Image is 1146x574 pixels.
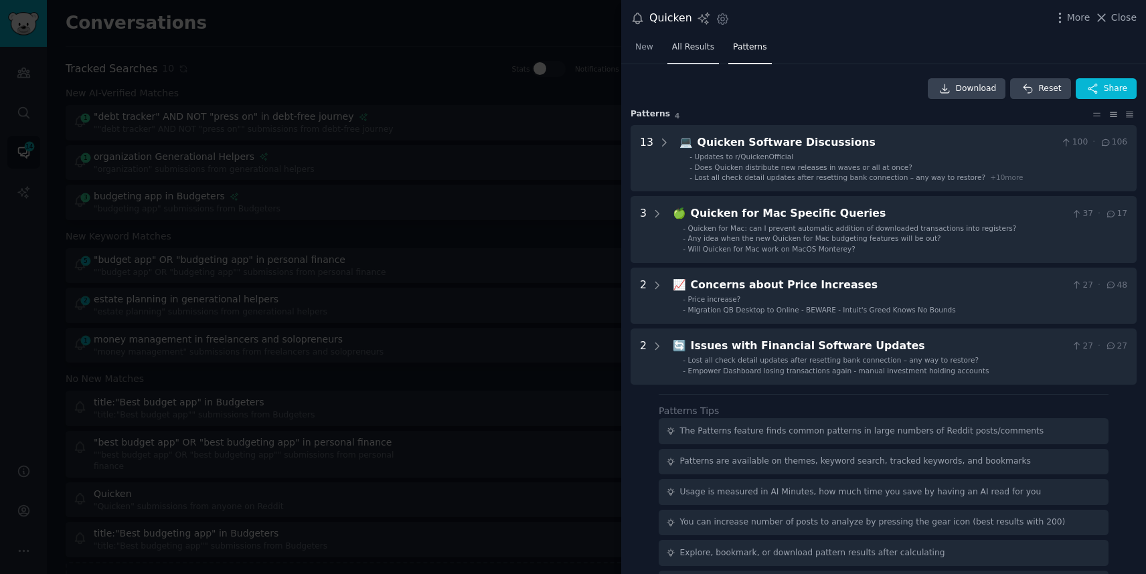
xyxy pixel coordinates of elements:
[695,163,912,171] span: Does Quicken distribute new releases in waves or all at once?
[1071,208,1093,220] span: 37
[688,306,956,314] span: Migration QB Desktop to Online - BEWARE - Intuit's Greed Knows No Bounds
[672,41,714,54] span: All Results
[728,37,771,64] a: Patterns
[1092,136,1095,149] span: ·
[640,134,653,183] div: 13
[695,153,793,161] span: Updates to r/QuickenOfficial
[1105,280,1127,292] span: 48
[1098,341,1100,353] span: ·
[1010,78,1070,100] button: Reset
[631,108,670,120] span: Pattern s
[689,173,692,182] div: -
[1076,78,1137,100] button: Share
[683,294,685,304] div: -
[673,207,686,219] span: 🍏
[698,134,1056,151] div: Quicken Software Discussions
[673,339,686,352] span: 🔄
[649,10,692,27] div: Quicken
[680,486,1042,498] div: Usage is measured in AI Minutes, how much time you save by having an AI read for you
[683,355,685,365] div: -
[680,456,1031,468] div: Patterns are available on themes, keyword search, tracked keywords, and bookmarks
[680,425,1044,438] div: The Patterns feature finds common patterns in large numbers of Reddit posts/comments
[956,83,997,95] span: Download
[640,277,647,314] div: 2
[928,78,1006,100] a: Download
[680,547,945,559] div: Explore, bookmark, or download pattern results after calculating
[1100,136,1127,149] span: 106
[1105,341,1127,353] span: 27
[680,516,1066,529] div: You can increase number of posts to analyze by pressing the gear icon (best results with 200)
[1071,341,1093,353] span: 27
[1105,208,1127,220] span: 17
[733,41,766,54] span: Patterns
[683,223,685,233] div: -
[688,367,989,375] span: Empower Dashboard losing transactions again - manual investment holding accounts
[673,278,686,291] span: 📈
[667,37,719,64] a: All Results
[683,366,685,375] div: -
[640,338,647,375] div: 2
[679,136,693,149] span: 💻
[635,41,653,54] span: New
[1094,11,1137,25] button: Close
[688,224,1017,232] span: Quicken for Mac: can I prevent automatic addition of downloaded transactions into registers?
[1071,280,1093,292] span: 27
[1067,11,1090,25] span: More
[1098,208,1100,220] span: ·
[659,405,719,416] label: Patterns Tips
[990,173,1023,181] span: + 10 more
[691,205,1066,222] div: Quicken for Mac Specific Queries
[695,173,986,181] span: Lost all check detail updates after resetting bank connection – any way to restore?
[1098,280,1100,292] span: ·
[689,152,692,161] div: -
[688,234,941,242] span: Any idea when the new Quicken for Mac budgeting features will be out?
[688,245,855,253] span: Will Quicken for Mac work on MacOS Monterey?
[688,295,741,303] span: Price increase?
[688,356,979,364] span: Lost all check detail updates after resetting bank connection – any way to restore?
[689,163,692,172] div: -
[675,112,679,120] span: 4
[1038,83,1061,95] span: Reset
[691,277,1066,294] div: Concerns about Price Increases
[1104,83,1127,95] span: Share
[683,233,685,243] div: -
[683,244,685,254] div: -
[640,205,647,254] div: 3
[1053,11,1090,25] button: More
[691,338,1066,355] div: Issues with Financial Software Updates
[683,305,685,314] div: -
[1060,136,1088,149] span: 100
[631,37,658,64] a: New
[1111,11,1137,25] span: Close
